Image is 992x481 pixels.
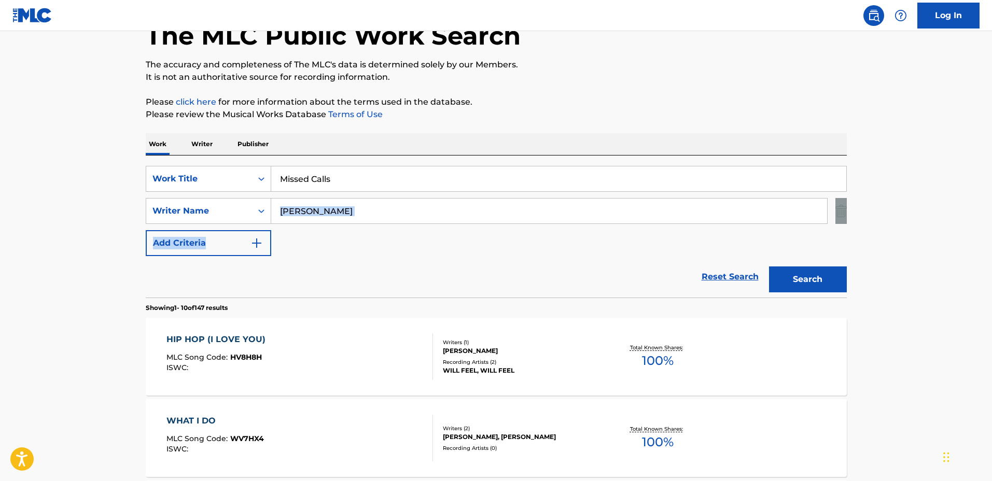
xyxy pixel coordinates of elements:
[166,352,230,362] span: MLC Song Code :
[895,9,907,22] img: help
[835,198,847,224] img: Delete Criterion
[443,444,599,452] div: Recording Artists ( 0 )
[940,431,992,481] iframe: Chat Widget
[176,97,216,107] a: click here
[146,108,847,121] p: Please review the Musical Works Database
[443,432,599,442] div: [PERSON_NAME], [PERSON_NAME]
[630,425,686,433] p: Total Known Shares:
[146,303,228,313] p: Showing 1 - 10 of 147 results
[146,71,847,83] p: It is not an authoritative source for recording information.
[146,318,847,395] a: HIP HOP (I LOVE YOU)MLC Song Code:HV8H8HISWC:Writers (1)[PERSON_NAME]Recording Artists (2)WILL FE...
[443,358,599,366] div: Recording Artists ( 2 )
[917,3,980,29] a: Log In
[443,338,599,346] div: Writers ( 1 )
[146,230,271,256] button: Add Criteria
[146,20,521,51] h1: The MLC Public Work Search
[696,265,764,288] a: Reset Search
[146,133,170,155] p: Work
[769,266,847,292] button: Search
[188,133,216,155] p: Writer
[250,237,263,249] img: 9d2ae6d4665cec9f34b9.svg
[230,434,264,443] span: WV7HX4
[146,399,847,477] a: WHAT I DOMLC Song Code:WV7HX4ISWC:Writers (2)[PERSON_NAME], [PERSON_NAME]Recording Artists (0)Tot...
[863,5,884,26] a: Public Search
[152,173,246,185] div: Work Title
[166,415,264,427] div: WHAT I DO
[443,425,599,432] div: Writers ( 2 )
[443,366,599,375] div: WILL FEEL, WILL FEEL
[868,9,880,22] img: search
[630,344,686,351] p: Total Known Shares:
[166,444,191,454] span: ISWC :
[234,133,272,155] p: Publisher
[12,8,52,23] img: MLC Logo
[326,109,383,119] a: Terms of Use
[146,96,847,108] p: Please for more information about the terms used in the database.
[146,166,847,298] form: Search Form
[230,352,262,362] span: HV8H8H
[166,333,271,346] div: HIP HOP (I LOVE YOU)
[166,434,230,443] span: MLC Song Code :
[943,442,949,473] div: Drag
[642,351,674,370] span: 100 %
[443,346,599,356] div: [PERSON_NAME]
[642,433,674,451] span: 100 %
[146,59,847,71] p: The accuracy and completeness of The MLC's data is determined solely by our Members.
[166,363,191,372] span: ISWC :
[890,5,911,26] div: Help
[152,205,246,217] div: Writer Name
